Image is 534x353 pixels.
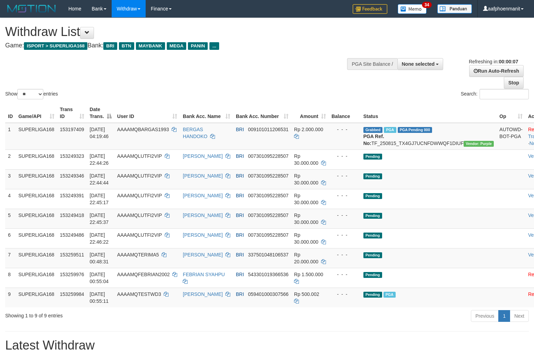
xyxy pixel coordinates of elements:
td: AUTOWD-BOT-PGA [497,123,525,150]
a: [PERSON_NAME] [183,153,223,159]
th: ID [5,103,16,123]
span: BRI [236,127,244,132]
input: Search: [480,89,529,99]
span: Copy 007301095228507 to clipboard [248,212,288,218]
span: BRI [236,212,244,218]
select: Showentries [17,89,43,99]
span: MEGA [167,42,187,50]
span: Pending [363,173,382,179]
th: Bank Acc. Number: activate to sort column ascending [233,103,291,123]
span: AAAAMQLUTFI2VIP [117,212,162,218]
button: None selected [397,58,443,70]
img: MOTION_logo.png [5,3,58,14]
span: Vendor URL: https://trx4.1velocity.biz [464,141,494,147]
th: Game/API: activate to sort column ascending [16,103,57,123]
td: 2 [5,150,16,169]
span: Rp 20.000.000 [294,252,318,264]
a: FEBRIAN SYAHPU [183,272,225,277]
span: [DATE] 22:45:37 [90,212,109,225]
span: BRI [236,193,244,198]
span: 153249391 [60,193,84,198]
th: Status [361,103,497,123]
span: BRI [236,291,244,297]
span: AAAAMQLUTFI2VIP [117,232,162,238]
td: TF_250815_TX4GJ7UCNFDWWQF1DIUF [361,123,497,150]
td: SUPERLIGA168 [16,150,57,169]
span: PGA Pending [398,127,432,133]
span: BRI [103,42,117,50]
span: Copy 007301095228507 to clipboard [248,173,288,179]
td: 1 [5,123,16,150]
th: Balance [329,103,361,123]
a: Run Auto-Refresh [469,65,524,77]
span: BRI [236,153,244,159]
a: [PERSON_NAME] [183,173,223,179]
span: ... [209,42,219,50]
span: AAAAMQTESTWD3 [117,291,161,297]
span: BTN [119,42,134,50]
td: SUPERLIGA168 [16,228,57,248]
div: - - - [331,212,358,219]
span: AAAAMQLUTFI2VIP [117,193,162,198]
td: SUPERLIGA168 [16,268,57,288]
span: 153259511 [60,252,84,257]
span: Rp 30.000.000 [294,153,318,166]
td: SUPERLIGA168 [16,248,57,268]
span: 153249323 [60,153,84,159]
span: [DATE] 04:19:46 [90,127,109,139]
span: Copy 337501048106537 to clipboard [248,252,288,257]
span: BRI [236,232,244,238]
div: - - - [331,192,358,199]
td: SUPERLIGA168 [16,288,57,307]
span: 153249346 [60,173,84,179]
div: - - - [331,172,358,179]
span: AAAAMQFEBRIAN2002 [117,272,170,277]
td: SUPERLIGA168 [16,123,57,150]
span: AAAAMQLUTFI2VIP [117,173,162,179]
a: [PERSON_NAME] [183,193,223,198]
span: Rp 30.000.000 [294,232,318,245]
a: [PERSON_NAME] [183,252,223,257]
span: Copy 543301019366536 to clipboard [248,272,288,277]
span: AAAAMQLUTFI2VIP [117,153,162,159]
span: [DATE] 22:45:17 [90,193,109,205]
span: ISPORT > SUPERLIGA168 [24,42,87,50]
span: Pending [363,233,382,238]
span: Copy 007301095228507 to clipboard [248,232,288,238]
span: Pending [363,154,382,160]
span: 153259984 [60,291,84,297]
span: AAAAMQTERIMA5 [117,252,159,257]
td: 6 [5,228,16,248]
td: SUPERLIGA168 [16,209,57,228]
a: [PERSON_NAME] [183,212,223,218]
span: MAYBANK [136,42,165,50]
span: Rp 30.000.000 [294,212,318,225]
span: [DATE] 22:46:22 [90,232,109,245]
span: 153249486 [60,232,84,238]
div: - - - [331,126,358,133]
span: Rp 2.000.000 [294,127,323,132]
span: Pending [363,213,382,219]
span: Pending [363,272,382,278]
span: BRI [236,173,244,179]
label: Search: [461,89,529,99]
b: PGA Ref. No: [363,134,384,146]
span: Rp 30.000.000 [294,193,318,205]
span: None selected [402,61,435,67]
td: 4 [5,189,16,209]
span: [DATE] 00:55:11 [90,291,109,304]
div: Showing 1 to 9 of 9 entries [5,309,217,319]
span: Pending [363,193,382,199]
img: Feedback.jpg [353,4,387,14]
div: - - - [331,153,358,160]
div: - - - [331,232,358,238]
span: Copy 059401000307566 to clipboard [248,291,288,297]
th: Amount: activate to sort column ascending [291,103,329,123]
span: PANIN [188,42,208,50]
th: Bank Acc. Name: activate to sort column ascending [180,103,233,123]
span: AAAAMQBARGAS1993 [117,127,169,132]
div: - - - [331,251,358,258]
span: Copy 007301095228507 to clipboard [248,153,288,159]
span: Pending [363,252,382,258]
div: - - - [331,291,358,298]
